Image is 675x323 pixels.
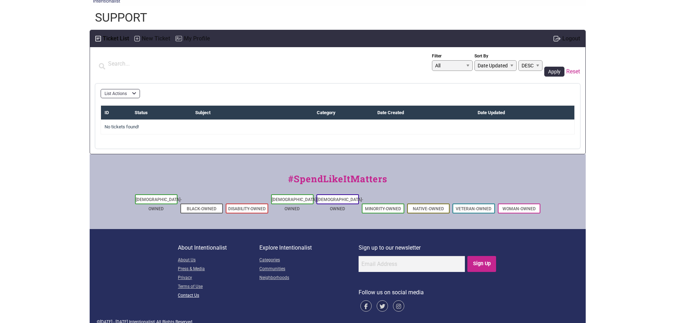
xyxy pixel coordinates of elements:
[544,67,564,77] button: Apply
[178,274,259,283] a: Privacy
[105,58,198,69] input: Search...
[259,265,359,274] a: Communities
[562,34,580,44] label: Logout
[566,67,580,76] span: Reset
[359,256,465,272] input: Email Address
[259,243,359,252] p: Explore Intentionalist
[259,256,359,265] a: Categories
[178,256,259,265] a: About Us
[95,9,147,26] h1: Support
[259,274,359,283] a: Neighborhoods
[101,120,574,134] td: No tickets found!
[502,206,536,211] a: Woman-Owned
[365,206,401,211] a: Minority-Owned
[359,288,497,297] p: Follow us on social media
[142,34,170,44] label: New Ticket
[187,206,216,211] a: Black-Owned
[178,243,259,252] p: About Intentionalist
[374,105,474,120] th: Date Created
[101,89,140,98] button: List Actions
[178,283,259,291] a: Terms of Use
[228,206,266,211] a: Disability-Owned
[413,206,444,211] a: Native-Owned
[432,52,473,60] label: Filter
[90,172,586,193] div: #SpendLikeItMatters
[131,105,192,120] th: Status
[456,206,491,211] a: Veteran-Owned
[272,197,318,211] a: [DEMOGRAPHIC_DATA]-Owned
[474,52,517,60] label: Sort By
[313,105,374,120] th: Category
[359,243,497,252] p: Sign up to our newsletter
[178,291,259,300] a: Contact Us
[192,105,313,120] th: Subject
[101,105,131,120] th: ID
[467,256,496,272] input: Sign Up
[178,265,259,274] a: Press & Media
[103,34,129,44] label: Ticket List
[317,197,363,211] a: [DEMOGRAPHIC_DATA]-Owned
[474,105,574,120] th: Date Updated
[184,34,210,44] label: My Profile
[136,197,182,211] a: [DEMOGRAPHIC_DATA]-Owned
